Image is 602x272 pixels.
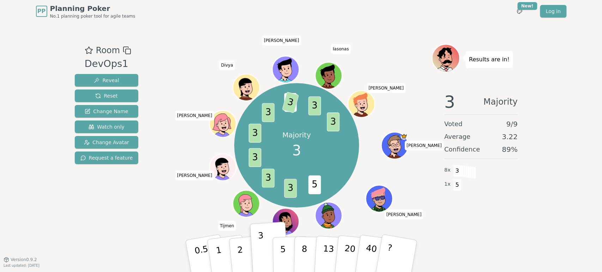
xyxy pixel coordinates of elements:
[11,257,37,262] span: Version 0.9.2
[444,119,463,129] span: Voted
[75,120,139,133] button: Watch only
[50,4,135,13] span: Planning Poker
[282,92,299,113] span: 3
[513,5,526,18] button: New!
[249,148,261,167] span: 3
[506,119,517,129] span: 9 / 9
[282,130,311,140] p: Majority
[331,44,351,54] span: Click to change your name
[4,264,39,267] span: Last updated: [DATE]
[75,136,139,149] button: Change Avatar
[484,93,518,110] span: Majority
[4,257,37,262] button: Version0.9.2
[219,60,235,70] span: Click to change your name
[89,123,124,130] span: Watch only
[262,35,301,45] span: Click to change your name
[262,169,275,188] span: 3
[37,7,45,16] span: PP
[95,92,117,99] span: Reset
[327,112,340,131] span: 3
[453,165,461,177] span: 3
[85,108,128,115] span: Change Name
[405,141,444,150] span: Click to change your name
[75,152,139,164] button: Request a feature
[273,209,298,234] button: Click to change your avatar
[94,77,119,84] span: Reveal
[308,97,321,116] span: 3
[384,209,423,219] span: Click to change your name
[257,230,265,269] p: 3
[284,179,297,198] span: 3
[517,2,537,10] div: New!
[444,166,451,174] span: 8 x
[80,154,133,161] span: Request a feature
[540,5,566,18] a: Log in
[401,133,407,140] span: Thijs is the host
[75,105,139,118] button: Change Name
[444,144,480,154] span: Confidence
[84,139,129,146] span: Change Avatar
[469,55,510,64] p: Results are in!
[444,132,470,142] span: Average
[249,124,261,143] span: 3
[292,140,301,161] span: 3
[218,221,236,230] span: Click to change your name
[175,170,214,180] span: Click to change your name
[85,57,131,71] div: DevOps1
[367,83,406,93] span: Click to change your name
[36,4,135,19] a: PPPlanning PokerNo.1 planning poker tool for agile teams
[50,13,135,19] span: No.1 planning poker tool for agile teams
[75,74,139,87] button: Reveal
[308,175,321,194] span: 5
[502,132,518,142] span: 3.22
[96,44,120,57] span: Room
[453,179,461,191] span: 5
[175,111,214,120] span: Click to change your name
[444,93,455,110] span: 3
[444,180,451,188] span: 1 x
[85,44,93,57] button: Add as favourite
[262,103,275,122] span: 3
[502,144,517,154] span: 89 %
[75,89,139,102] button: Reset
